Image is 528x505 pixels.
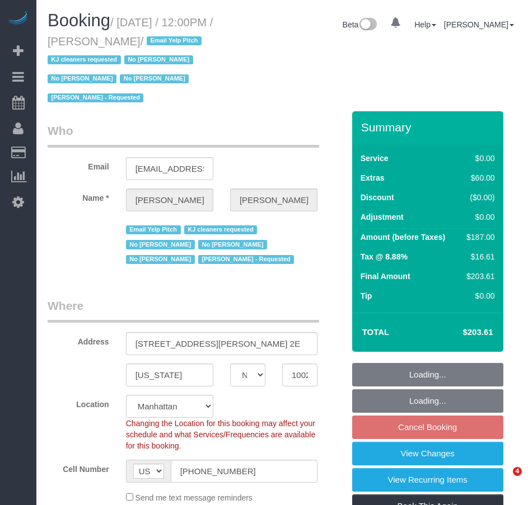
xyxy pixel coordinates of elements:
[462,192,494,203] div: ($0.00)
[462,211,494,223] div: $0.00
[7,11,29,27] img: Automaid Logo
[48,122,319,148] legend: Who
[184,225,258,234] span: KJ cleaners requested
[124,55,193,64] span: No [PERSON_NAME]
[361,251,408,262] label: Tax @ 8.88%
[39,188,118,204] label: Name *
[361,290,372,301] label: Tip
[490,467,517,494] iframe: Intercom live chat
[39,395,118,410] label: Location
[126,240,195,249] span: No [PERSON_NAME]
[126,188,213,211] input: First Name
[126,157,213,180] input: Email
[39,157,118,172] label: Email
[120,74,189,83] span: No [PERSON_NAME]
[462,251,494,262] div: $16.61
[462,172,494,183] div: $60.00
[462,290,494,301] div: $0.00
[361,172,385,183] label: Extras
[39,332,118,347] label: Address
[198,240,267,249] span: No [PERSON_NAME]
[126,419,316,450] span: Changing the Location for this booking may affect your schedule and what Services/Frequencies are...
[361,153,389,164] label: Service
[48,298,319,323] legend: Where
[282,364,317,386] input: Zip Code
[126,225,181,234] span: Email Yelp Pitch
[361,232,445,243] label: Amount (before Taxes)
[462,153,494,164] div: $0.00
[48,55,121,64] span: KJ cleaners requested
[48,11,110,30] span: Booking
[48,93,143,102] span: [PERSON_NAME] - Requested
[48,16,213,105] small: / [DATE] / 12:00PM / [PERSON_NAME]
[198,255,294,264] span: [PERSON_NAME] - Requested
[126,255,195,264] span: No [PERSON_NAME]
[39,460,118,475] label: Cell Number
[171,460,317,483] input: Cell Number
[462,271,494,282] div: $203.61
[126,364,213,386] input: City
[361,192,394,203] label: Discount
[343,20,377,29] a: Beta
[48,74,116,83] span: No [PERSON_NAME]
[429,328,493,337] h4: $203.61
[230,188,317,211] input: Last Name
[147,36,202,45] span: Email Yelp Pitch
[135,493,253,502] span: Send me text message reminders
[462,232,494,243] div: $187.00
[361,271,410,282] label: Final Amount
[361,211,404,223] label: Adjustment
[444,20,514,29] a: [PERSON_NAME]
[352,468,503,492] a: View Recurring Items
[414,20,436,29] a: Help
[362,327,390,337] strong: Total
[352,442,503,465] a: View Changes
[361,121,498,134] h3: Summary
[358,18,377,32] img: New interface
[513,467,522,476] span: 4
